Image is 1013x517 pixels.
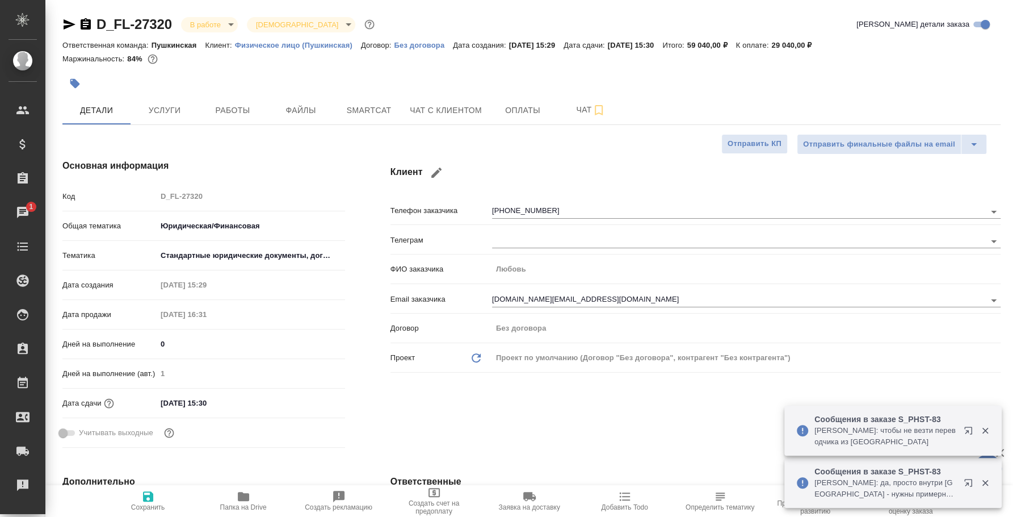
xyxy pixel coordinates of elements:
[495,103,550,118] span: Оплаты
[728,137,781,151] span: Отправить КП
[814,425,956,448] p: [PERSON_NAME]: чтобы не везти переводчика из [GEOGRAPHIC_DATA]
[157,277,256,293] input: Пустое поле
[577,485,672,517] button: Добавить Todo
[768,485,863,517] button: Призвать менеджера по развитию
[601,503,648,511] span: Добавить Todo
[797,134,961,155] button: Отправить финальные файлы на email
[157,395,256,411] input: ✎ Введи что-нибудь
[96,16,172,32] a: D_FL-27320
[390,294,492,305] p: Email заказчика
[814,477,956,500] p: [PERSON_NAME]: да, просто внутри [GEOGRAPHIC_DATA] - нужны примерные расчеты как раз
[205,41,234,49] p: Клиент:
[152,41,205,49] p: Пушкинская
[973,478,997,488] button: Закрыть
[127,55,145,63] p: 84%
[687,41,736,49] p: 59 040,00 ₽
[205,103,260,118] span: Работы
[957,472,984,499] button: Открыть в новой вкладке
[79,427,153,439] span: Учитывать выходные
[390,159,1001,186] h4: Клиент
[157,336,345,352] input: ✎ Введи что-нибудь
[482,485,577,517] button: Заявка на доставку
[957,419,984,447] button: Открыть в новой вкладке
[62,398,102,409] p: Дата сдачи
[274,103,328,118] span: Файлы
[62,368,157,380] p: Дней на выполнение (авт.)
[390,323,492,334] p: Договор
[662,41,687,49] p: Итого:
[157,188,345,205] input: Пустое поле
[79,18,93,31] button: Скопировать ссылку
[253,20,342,30] button: [DEMOGRAPHIC_DATA]
[157,216,345,236] div: Юридическая/Финансовая
[62,41,152,49] p: Ответственная команда:
[390,205,492,216] p: Телефон заказчика
[492,261,1001,277] input: Пустое поле
[102,396,116,411] button: Если добавить услуги и заполнить их объемом, то дата рассчитается автоматически
[342,103,396,118] span: Smartcat
[672,485,768,517] button: Определить тематику
[390,475,1001,489] h4: Ответственные
[509,41,564,49] p: [DATE] 15:29
[69,103,124,118] span: Детали
[814,414,956,425] p: Сообщения в заказе S_PHST-83
[62,309,157,320] p: Дата продажи
[157,246,345,265] div: Стандартные юридические документы, договоры, уставы
[3,198,43,227] a: 1
[137,103,192,118] span: Услуги
[986,204,1002,220] button: Open
[62,250,157,261] p: Тематика
[736,41,772,49] p: К оплате:
[62,339,157,350] p: Дней на выполнение
[986,234,1002,249] button: Open
[62,220,157,232] p: Общая тематика
[131,503,165,511] span: Сохранить
[62,280,157,291] p: Дата создания
[62,18,76,31] button: Скопировать ссылку для ЯМессенджера
[721,134,788,154] button: Отправить КП
[771,41,820,49] p: 29 040,00 ₽
[564,103,618,117] span: Чат
[390,235,492,246] p: Телеграм
[410,103,482,118] span: Чат с клиентом
[305,503,372,511] span: Создать рекламацию
[62,475,345,489] h4: Дополнительно
[62,71,87,96] button: Добавить тэг
[162,426,176,440] button: Выбери, если сб и вс нужно считать рабочими днями для выполнения заказа.
[220,503,267,511] span: Папка на Drive
[62,191,157,202] p: Код
[686,503,754,511] span: Определить тематику
[361,41,394,49] p: Договор:
[498,503,560,511] span: Заявка на доставку
[145,52,160,66] button: 7900.00 RUB;
[797,134,987,155] div: split button
[22,201,40,212] span: 1
[390,264,492,275] p: ФИО заказчика
[492,348,1001,368] div: Проект по умолчанию (Договор "Без договора", контрагент "Без контрагента")
[453,41,508,49] p: Дата создания:
[187,20,224,30] button: В работе
[803,138,955,151] span: Отправить финальные файлы на email
[973,426,997,436] button: Закрыть
[394,40,453,49] a: Без договора
[564,41,607,49] p: Дата сдачи:
[986,293,1002,308] button: Open
[390,352,415,364] p: Проект
[814,466,956,477] p: Сообщения в заказе S_PHST-83
[492,320,1001,336] input: Пустое поле
[608,41,663,49] p: [DATE] 15:30
[196,485,291,517] button: Папка на Drive
[362,17,377,32] button: Доп статусы указывают на важность/срочность заказа
[856,19,969,30] span: [PERSON_NAME] детали заказа
[775,499,856,515] span: Призвать менеджера по развитию
[62,159,345,173] h4: Основная информация
[235,40,361,49] a: Физическое лицо (Пушкинская)
[235,41,361,49] p: Физическое лицо (Пушкинская)
[247,17,355,32] div: В работе
[386,485,482,517] button: Создать счет на предоплату
[157,365,345,382] input: Пустое поле
[291,485,386,517] button: Создать рекламацию
[181,17,238,32] div: В работе
[62,55,127,63] p: Маржинальность:
[592,103,606,117] svg: Подписаться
